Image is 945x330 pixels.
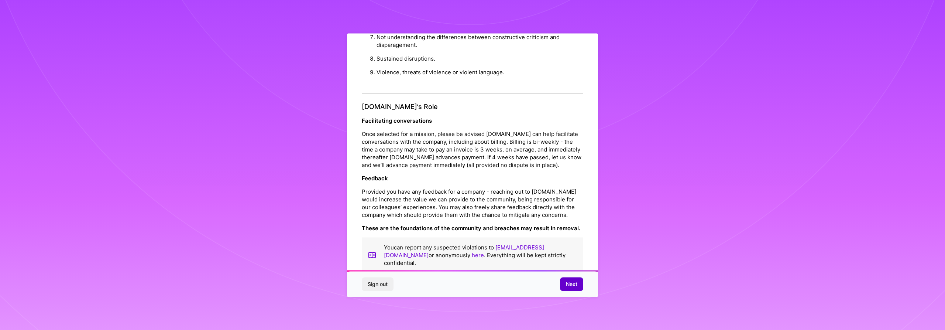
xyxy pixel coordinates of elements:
strong: Feedback [362,174,388,181]
span: Sign out [368,280,388,288]
p: Once selected for a mission, please be advised [DOMAIN_NAME] can help facilitate conversations wi... [362,130,583,169]
li: Violence, threats of violence or violent language. [377,65,583,79]
a: here [472,251,484,258]
strong: Facilitating conversations [362,117,432,124]
h4: [DOMAIN_NAME]’s Role [362,103,583,111]
img: book icon [368,243,377,266]
li: Sustained disruptions. [377,52,583,65]
strong: These are the foundations of the community and breaches may result in removal. [362,224,580,231]
span: Next [566,280,577,288]
button: Next [560,278,583,291]
p: Provided you have any feedback for a company - reaching out to [DOMAIN_NAME] would increase the v... [362,187,583,218]
button: Sign out [362,278,394,291]
li: Not understanding the differences between constructive criticism and disparagement. [377,30,583,52]
p: You can report any suspected violations to or anonymously . Everything will be kept strictly conf... [384,243,577,266]
a: [EMAIL_ADDRESS][DOMAIN_NAME] [384,244,544,258]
